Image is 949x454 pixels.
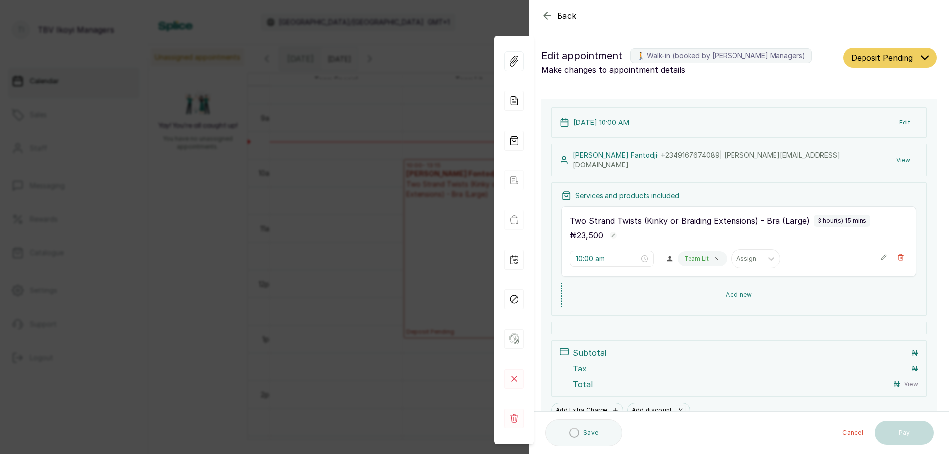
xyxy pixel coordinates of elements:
[576,253,639,264] input: Select time
[570,215,810,227] p: Two Strand Twists (Kinky or Braiding Extensions) - Bra (Large)
[911,347,918,359] p: ₦
[875,421,934,445] button: Pay
[834,421,871,445] button: Cancel
[888,151,918,169] button: View
[893,378,900,390] p: ₦
[575,191,679,201] p: Services and products included
[561,283,916,307] button: Add new
[570,229,603,241] p: ₦
[843,48,937,68] button: Deposit Pending
[545,419,622,446] button: Save
[541,48,622,64] span: Edit appointment
[541,10,577,22] button: Back
[573,363,587,374] p: Tax
[573,378,593,390] p: Total
[911,363,918,374] p: ₦
[684,255,709,263] p: Team Lit
[573,347,606,359] p: Subtotal
[627,403,690,417] button: Add discount
[573,118,629,127] p: [DATE] 10:00 AM
[818,217,866,225] p: 3 hour(s) 15 mins
[851,52,913,64] span: Deposit Pending
[891,114,918,131] button: Edit
[577,230,603,240] span: 23,500
[557,10,577,22] span: Back
[630,48,812,63] label: 🚶 Walk-in (booked by [PERSON_NAME] Managers)
[551,403,623,417] button: Add Extra Charge
[541,64,839,76] p: Make changes to appointment details
[904,380,918,388] button: View
[573,150,888,170] p: [PERSON_NAME] Fantodji ·
[573,151,840,169] span: +234 9167674089 | [PERSON_NAME][EMAIL_ADDRESS][DOMAIN_NAME]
